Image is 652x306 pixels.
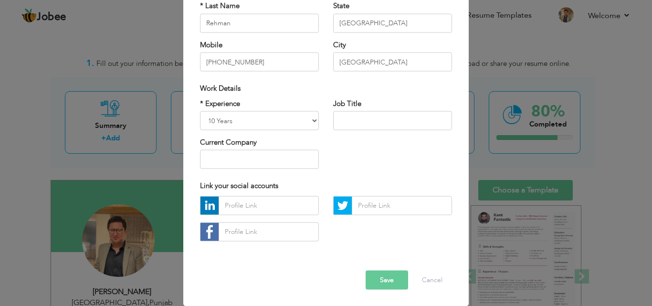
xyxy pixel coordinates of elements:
label: City [333,40,346,50]
img: facebook [200,222,219,241]
span: Work Details [200,84,241,93]
input: Profile Link [352,196,452,215]
label: Job Title [333,98,361,108]
button: Save [366,270,408,289]
button: Cancel [412,270,452,289]
span: Link your social accounts [200,181,278,190]
img: linkedin [200,196,219,214]
label: State [333,1,349,11]
label: Current Company [200,137,257,148]
label: Mobile [200,40,222,50]
input: Profile Link [219,196,319,215]
label: * Experience [200,98,240,108]
input: Profile Link [219,222,319,241]
label: * Last Name [200,1,240,11]
img: Twitter [334,196,352,214]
